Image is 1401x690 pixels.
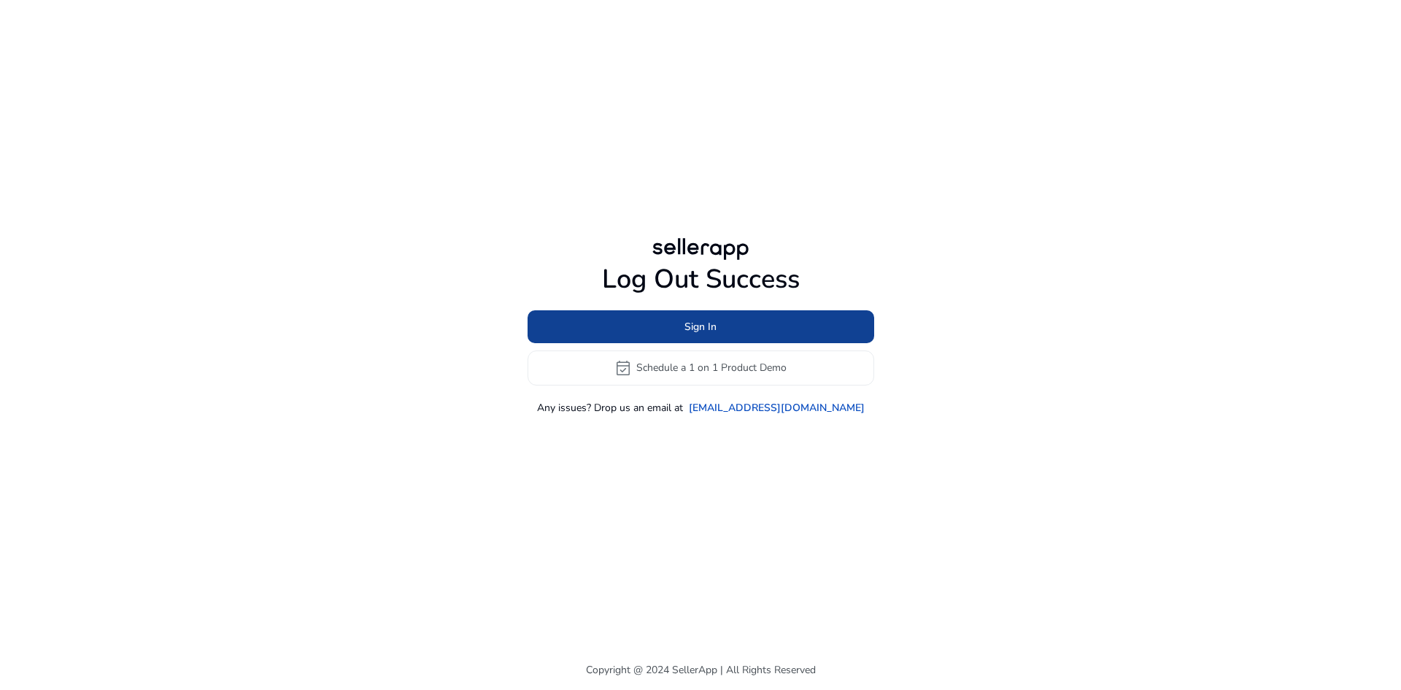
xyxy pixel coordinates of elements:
span: Sign In [684,319,717,334]
h1: Log Out Success [528,264,874,295]
button: Sign In [528,310,874,343]
a: [EMAIL_ADDRESS][DOMAIN_NAME] [689,400,865,415]
p: Any issues? Drop us an email at [537,400,683,415]
button: event_availableSchedule a 1 on 1 Product Demo [528,350,874,386]
span: event_available [614,359,632,377]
